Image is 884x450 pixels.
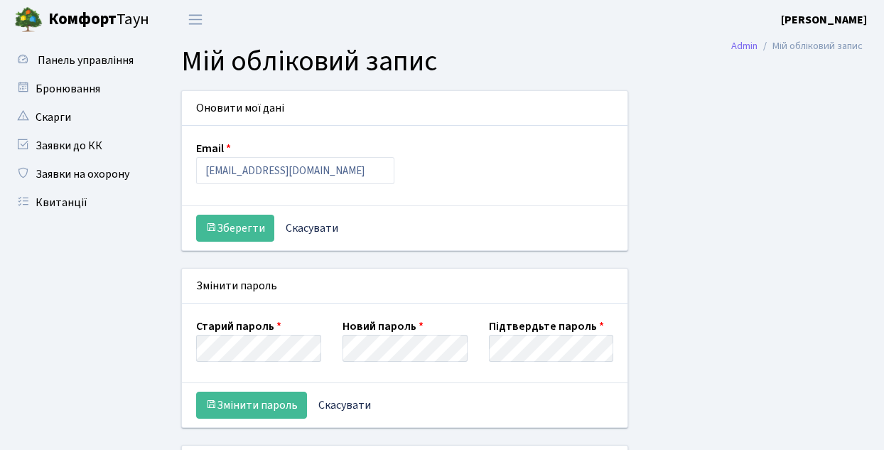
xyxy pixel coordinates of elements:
span: Панель управління [38,53,134,68]
b: [PERSON_NAME] [781,12,867,28]
button: Змінити пароль [196,392,307,419]
button: Переключити навігацію [178,8,213,31]
a: Квитанції [7,188,149,217]
span: Таун [48,8,149,32]
img: logo.png [14,6,43,34]
a: [PERSON_NAME] [781,11,867,28]
a: Скарги [7,103,149,132]
h1: Мій обліковий запис [181,45,863,79]
div: Змінити пароль [182,269,627,304]
label: Email [196,140,231,157]
li: Мій обліковий запис [758,38,863,54]
a: Admin [731,38,758,53]
label: Підтвердьте пароль [489,318,604,335]
label: Новий пароль [343,318,424,335]
a: Скасувати [309,392,380,419]
a: Скасувати [276,215,347,242]
label: Старий пароль [196,318,281,335]
div: Оновити мої дані [182,91,627,126]
a: Заявки на охорону [7,160,149,188]
button: Зберегти [196,215,274,242]
nav: breadcrumb [710,31,884,61]
a: Панель управління [7,46,149,75]
b: Комфорт [48,8,117,31]
a: Бронювання [7,75,149,103]
a: Заявки до КК [7,132,149,160]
